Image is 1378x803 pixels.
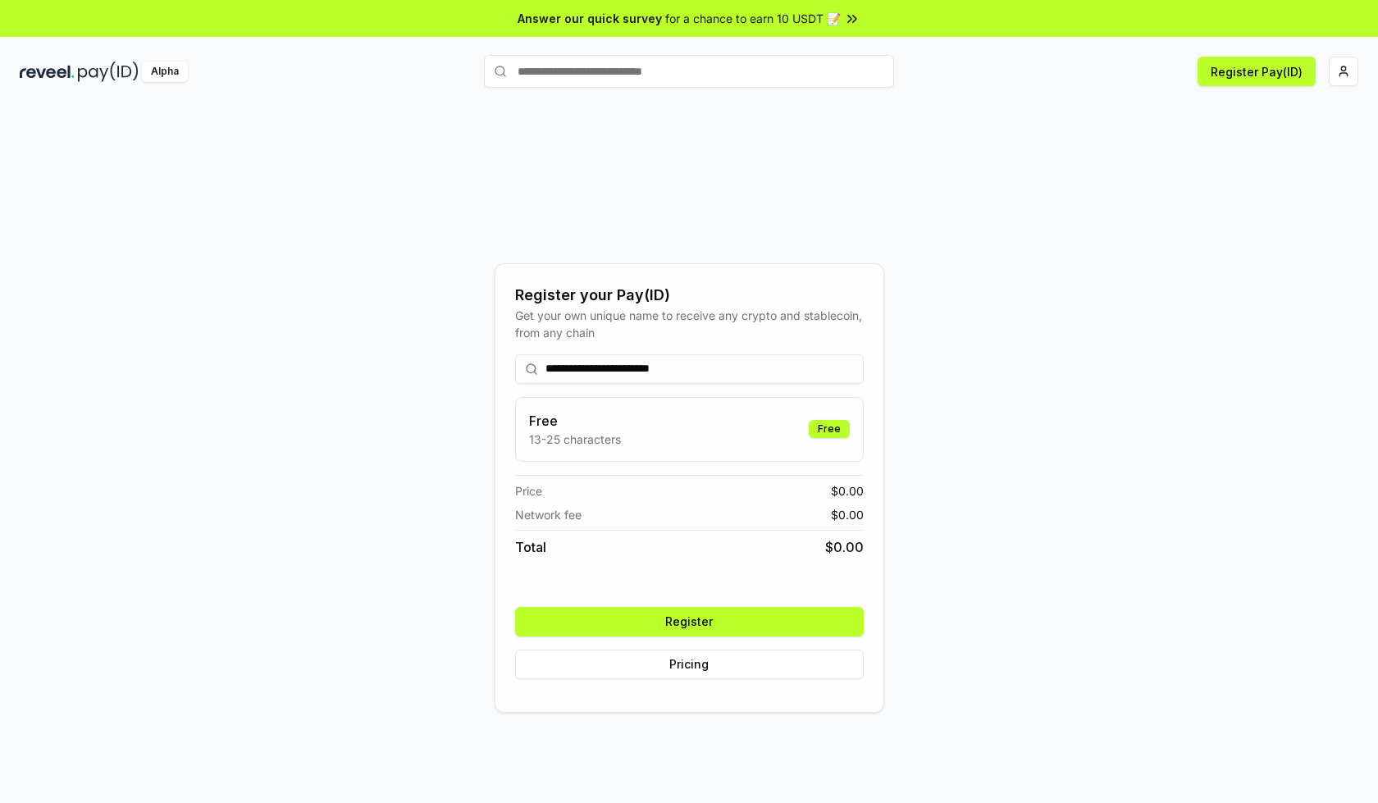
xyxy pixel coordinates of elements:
span: $ 0.00 [831,482,864,500]
button: Pricing [515,650,864,679]
button: Register [515,607,864,636]
span: $ 0.00 [831,506,864,523]
span: Network fee [515,506,582,523]
div: Alpha [142,62,188,82]
div: Get your own unique name to receive any crypto and stablecoin, from any chain [515,307,864,341]
button: Register Pay(ID) [1198,57,1316,86]
span: Price [515,482,542,500]
span: for a chance to earn 10 USDT 📝 [665,10,841,27]
img: reveel_dark [20,62,75,82]
span: Answer our quick survey [518,10,662,27]
span: $ 0.00 [825,537,864,557]
span: Total [515,537,546,557]
h3: Free [529,411,621,431]
div: Register your Pay(ID) [515,284,864,307]
p: 13-25 characters [529,431,621,448]
div: Free [809,420,850,438]
img: pay_id [78,62,139,82]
